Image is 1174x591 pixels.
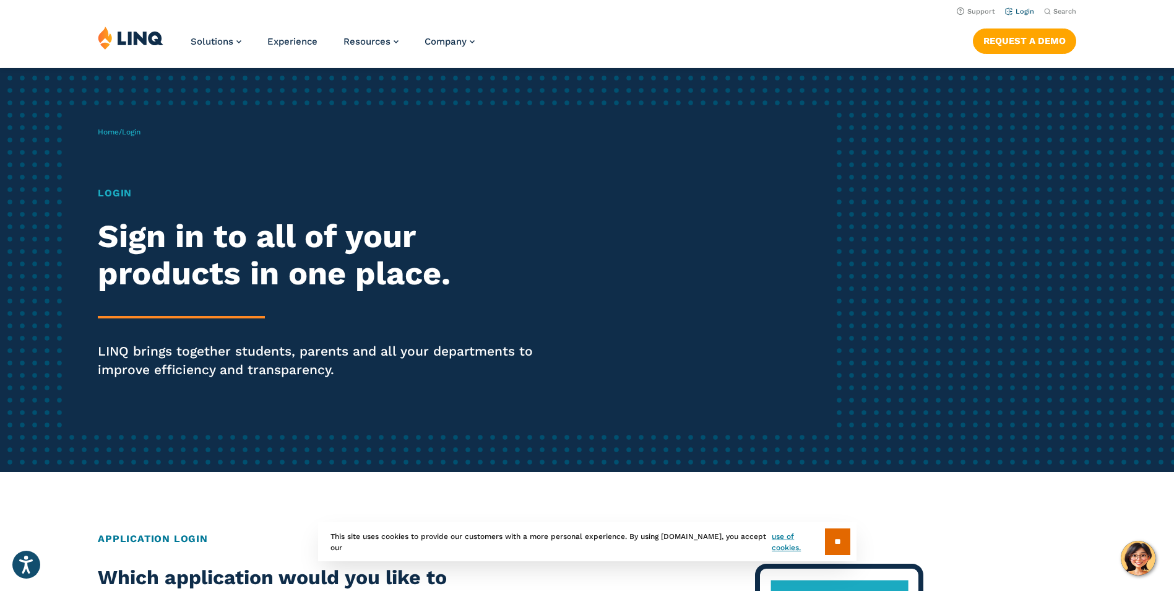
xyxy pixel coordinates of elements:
[191,36,241,47] a: Solutions
[318,522,857,561] div: This site uses cookies to provide our customers with a more personal experience. By using [DOMAIN...
[98,26,163,50] img: LINQ | K‑12 Software
[191,26,475,67] nav: Primary Navigation
[1121,541,1155,576] button: Hello, have a question? Let’s chat.
[98,128,119,136] a: Home
[425,36,475,47] a: Company
[267,36,317,47] a: Experience
[425,36,467,47] span: Company
[122,128,140,136] span: Login
[772,531,824,553] a: use of cookies.
[191,36,233,47] span: Solutions
[957,7,995,15] a: Support
[98,218,550,292] h2: Sign in to all of your products in one place.
[98,186,550,201] h1: Login
[98,532,1076,546] h2: Application Login
[1053,7,1076,15] span: Search
[1044,7,1076,16] button: Open Search Bar
[973,26,1076,53] nav: Button Navigation
[98,342,550,379] p: LINQ brings together students, parents and all your departments to improve efficiency and transpa...
[1005,7,1034,15] a: Login
[343,36,391,47] span: Resources
[973,28,1076,53] a: Request a Demo
[343,36,399,47] a: Resources
[98,128,140,136] span: /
